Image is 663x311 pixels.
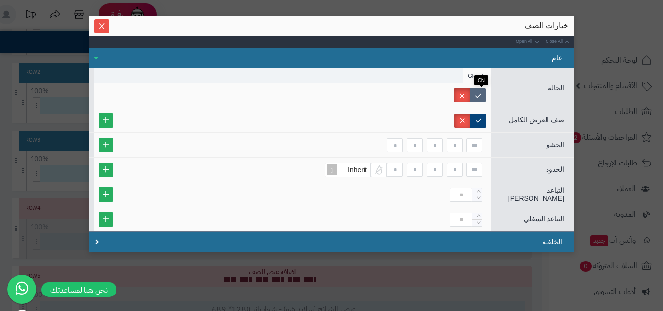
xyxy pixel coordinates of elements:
span: التباعد السفلي [524,215,564,223]
span: Inherit [348,166,367,174]
button: Close [94,19,109,33]
span: التباعد [PERSON_NAME] [508,186,564,202]
div: خيارات الصف [95,20,568,31]
div: الخلفية [89,231,574,252]
span: الحالة [548,84,564,92]
span: Increase Value [472,188,482,195]
span: الحدود [546,165,564,173]
span: Decrease Value [472,219,482,226]
div: عام [89,48,574,68]
div: ON [474,75,488,85]
span: صف العرض الكامل [509,116,564,124]
a: Open All [514,36,544,47]
span: Decrease Value [472,195,482,201]
span: Increase Value [472,213,482,220]
span: الحشو [547,141,564,148]
a: Close All [544,36,574,47]
li: Global [463,68,491,83]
